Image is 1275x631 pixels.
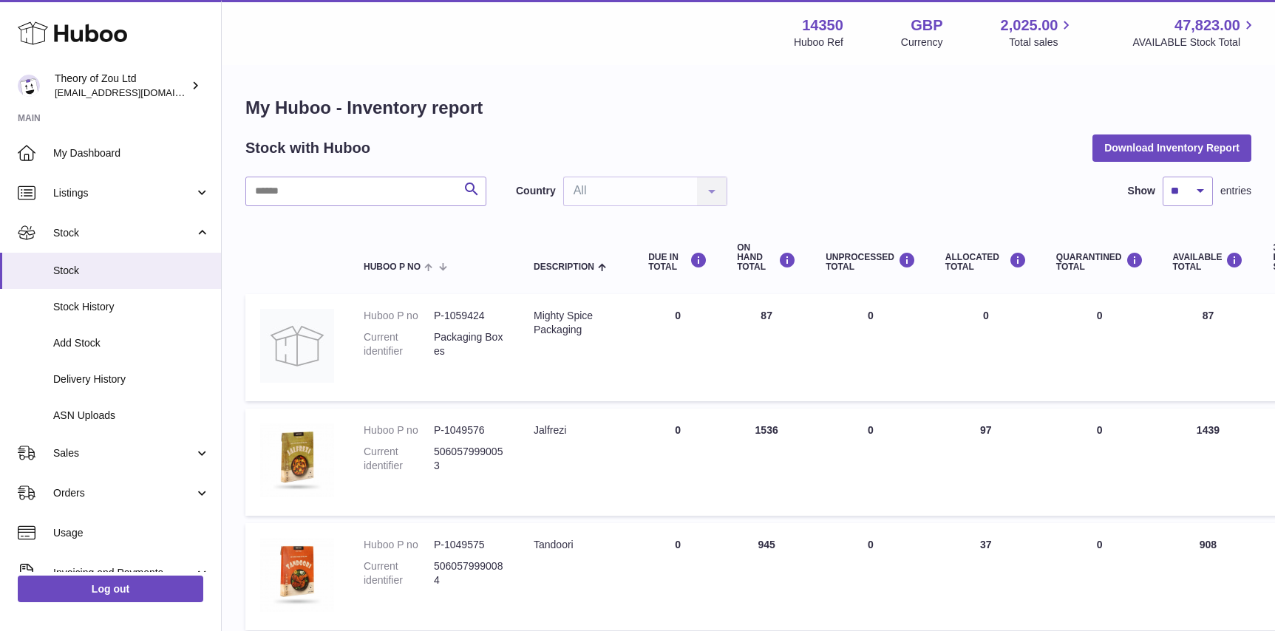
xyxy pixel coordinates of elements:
[1132,16,1257,50] a: 47,823.00 AVAILABLE Stock Total
[1220,184,1251,198] span: entries
[434,309,504,323] dd: P-1059424
[1158,523,1259,630] td: 908
[364,262,421,272] span: Huboo P no
[648,252,707,272] div: DUE IN TOTAL
[633,294,722,401] td: 0
[53,146,210,160] span: My Dashboard
[1056,252,1143,272] div: QUARANTINED Total
[434,423,504,437] dd: P-1049576
[1174,16,1240,35] span: 47,823.00
[18,576,203,602] a: Log out
[1001,16,1058,35] span: 2,025.00
[945,252,1027,272] div: ALLOCATED Total
[55,86,217,98] span: [EMAIL_ADDRESS][DOMAIN_NAME]
[1092,134,1251,161] button: Download Inventory Report
[53,186,194,200] span: Listings
[931,294,1041,401] td: 0
[18,75,40,97] img: internalAdmin-14350@internal.huboo.com
[931,409,1041,516] td: 97
[633,409,722,516] td: 0
[826,252,916,272] div: UNPROCESSED Total
[53,409,210,423] span: ASN Uploads
[811,523,931,630] td: 0
[53,486,194,500] span: Orders
[364,309,434,323] dt: Huboo P no
[1009,35,1075,50] span: Total sales
[1097,539,1103,550] span: 0
[802,16,843,35] strong: 14350
[811,409,931,516] td: 0
[633,523,722,630] td: 0
[53,336,210,350] span: Add Stock
[434,330,504,358] dd: Packaging Boxes
[364,330,434,358] dt: Current identifier
[1132,35,1257,50] span: AVAILABLE Stock Total
[534,423,619,437] div: Jalfrezi
[260,309,334,383] img: product image
[911,16,942,35] strong: GBP
[434,559,504,587] dd: 5060579990084
[722,523,811,630] td: 945
[53,526,210,540] span: Usage
[1158,409,1259,516] td: 1439
[516,184,556,198] label: Country
[364,538,434,552] dt: Huboo P no
[1173,252,1244,272] div: AVAILABLE Total
[53,264,210,278] span: Stock
[53,566,194,580] span: Invoicing and Payments
[53,446,194,460] span: Sales
[434,445,504,473] dd: 5060579990053
[364,423,434,437] dt: Huboo P no
[1001,16,1075,50] a: 2,025.00 Total sales
[53,372,210,386] span: Delivery History
[722,409,811,516] td: 1536
[260,423,334,497] img: product image
[722,294,811,401] td: 87
[53,226,194,240] span: Stock
[811,294,931,401] td: 0
[1158,294,1259,401] td: 87
[260,538,334,612] img: product image
[55,72,188,100] div: Theory of Zou Ltd
[245,138,370,158] h2: Stock with Huboo
[901,35,943,50] div: Currency
[1128,184,1155,198] label: Show
[434,538,504,552] dd: P-1049575
[364,559,434,587] dt: Current identifier
[364,445,434,473] dt: Current identifier
[737,243,796,273] div: ON HAND Total
[1097,424,1103,436] span: 0
[534,309,619,337] div: Mighty Spice Packaging
[534,262,594,272] span: Description
[1097,310,1103,321] span: 0
[245,96,1251,120] h1: My Huboo - Inventory report
[53,300,210,314] span: Stock History
[931,523,1041,630] td: 37
[534,538,619,552] div: Tandoori
[794,35,843,50] div: Huboo Ref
